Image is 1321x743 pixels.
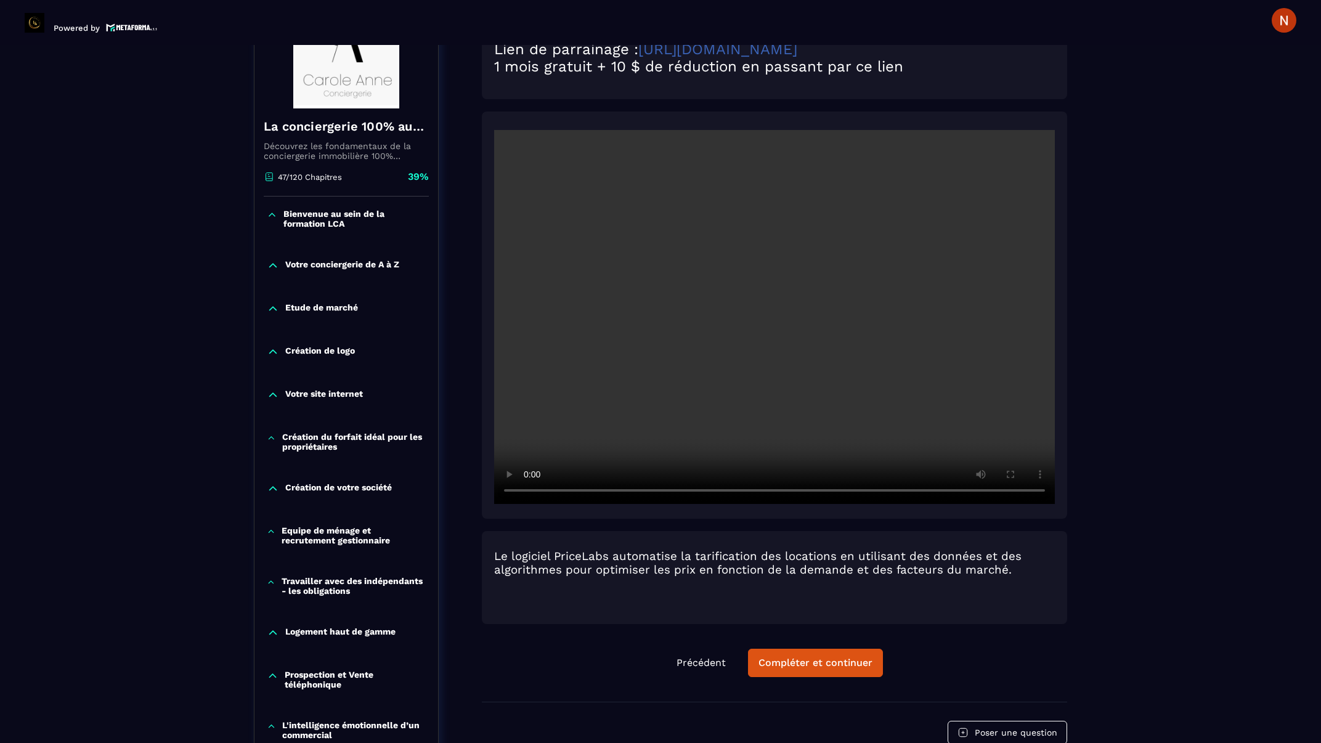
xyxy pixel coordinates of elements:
img: logo [106,22,158,33]
img: logo-branding [25,13,44,33]
p: Logement haut de gamme [285,627,396,639]
p: Prospection et Vente téléphonique [285,670,426,689]
h3: Le logiciel PriceLabs automatise la tarification des locations en utilisant des données et des al... [494,550,1055,577]
p: Equipe de ménage et recrutement gestionnaire [282,526,426,545]
p: Découvrez les fondamentaux de la conciergerie immobilière 100% automatisée. Cette formation est c... [264,141,429,161]
p: Création du forfait idéal pour les propriétaires [282,432,426,452]
p: Votre conciergerie de A à Z [285,259,399,272]
h4: La conciergerie 100% automatisée [264,118,429,135]
h2: 1 mois gratuit + 10 $ de réduction en passant par ce lien [494,58,1055,75]
p: Bienvenue au sein de la formation LCA [283,209,426,229]
p: Etude de marché [285,302,358,315]
h2: Lien de parrainage : [494,41,1055,58]
div: Compléter et continuer [758,657,872,669]
p: Création de votre société [285,482,392,495]
a: [URL][DOMAIN_NAME] [638,41,797,58]
p: Travailler avec des indépendants - les obligations [282,576,426,596]
p: Votre site internet [285,389,363,401]
p: Powered by [54,23,100,33]
button: Précédent [667,649,736,676]
p: 39% [408,170,429,184]
p: 47/120 Chapitres [278,173,342,182]
button: Compléter et continuer [748,649,883,677]
p: L'intelligence émotionnelle d’un commercial [282,720,426,740]
p: Création de logo [285,346,355,358]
